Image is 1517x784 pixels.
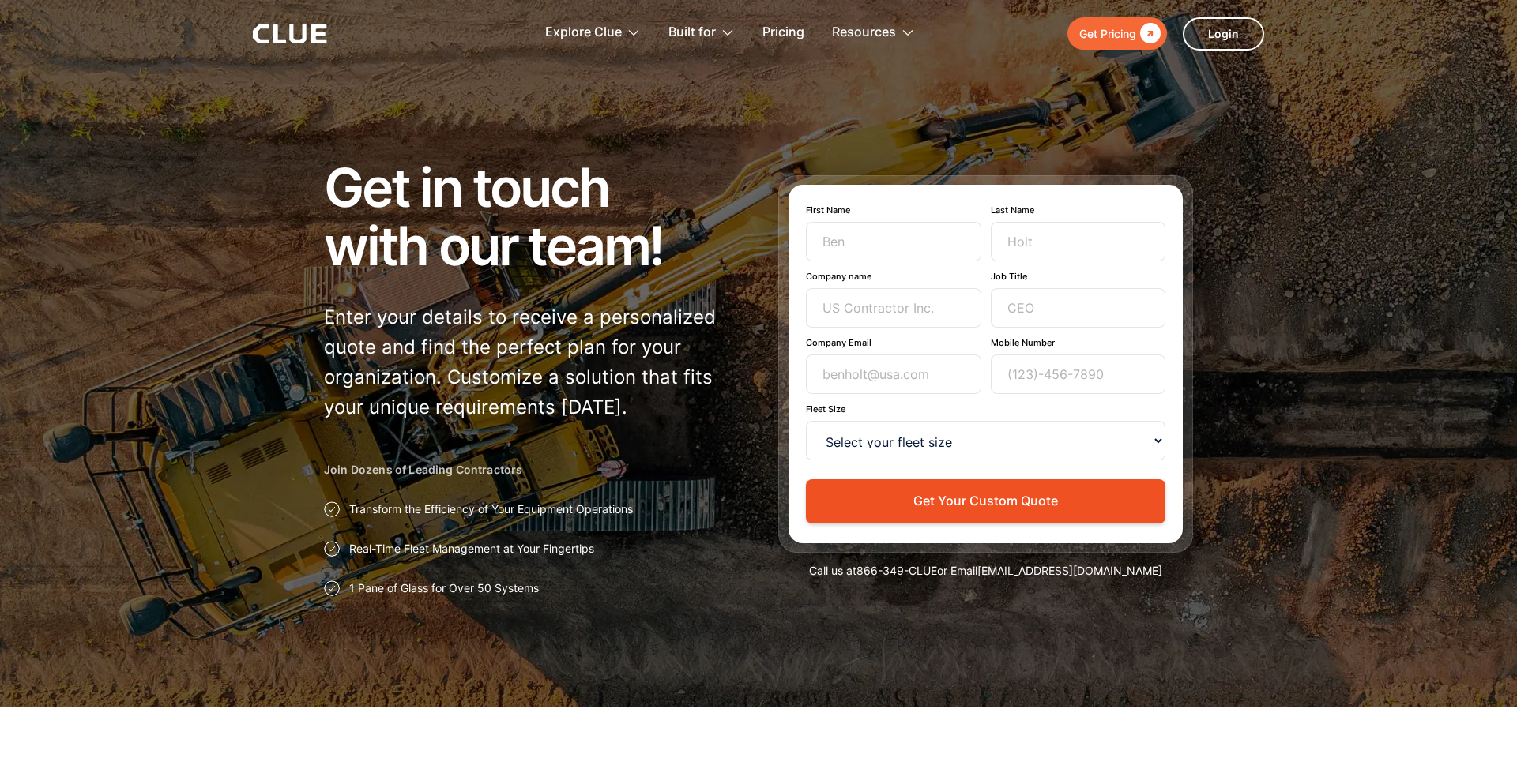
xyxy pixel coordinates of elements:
div: Built for [668,8,735,58]
label: Mobile Number [991,337,1166,348]
div: Resources [832,8,915,58]
label: Fleet Size [806,403,1165,415]
h2: Join Dozens of Leading Contractors [324,462,739,478]
input: Holt [991,222,1166,261]
input: Ben [806,222,981,261]
p: Transform the Efficiency of Your Equipment Operations [349,501,633,517]
div: Call us at or Email [778,563,1193,579]
input: US Contractor Inc. [806,288,981,328]
label: Job Title [991,271,1166,282]
div: Get Pricing [1079,24,1136,43]
div: Built for [668,8,716,58]
p: 1 Pane of Glass for Over 50 Systems [349,580,539,596]
a: [EMAIL_ADDRESS][DOMAIN_NAME] [977,564,1162,577]
a: Get Pricing [1067,17,1167,50]
h1: Get in touch with our team! [324,158,739,275]
label: First Name [806,204,981,216]
div: Explore Clue [545,8,641,58]
p: Enter your details to receive a personalized quote and find the perfect plan for your organizatio... [324,302,739,422]
div: Resources [832,8,896,58]
a: Login [1183,17,1264,51]
label: Company Email [806,337,981,348]
input: CEO [991,288,1166,328]
input: benholt@usa.com [806,354,981,394]
img: Approval checkmark icon [324,580,340,596]
img: Approval checkmark icon [324,541,340,557]
img: Approval checkmark icon [324,501,340,517]
div: Explore Clue [545,8,622,58]
div:  [1136,24,1161,43]
button: Get Your Custom Quote [806,479,1165,523]
a: Pricing [762,8,804,58]
p: Real-Time Fleet Management at Your Fingertips [349,541,594,557]
label: Company name [806,271,981,282]
a: 866-349-CLUE [856,564,937,577]
label: Last Name [991,204,1166,216]
input: (123)-456-7890 [991,354,1166,394]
